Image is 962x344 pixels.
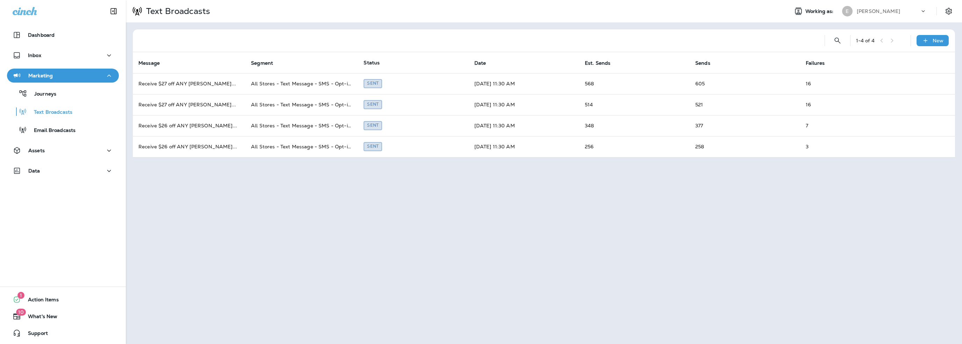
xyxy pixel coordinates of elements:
button: Data [7,164,119,178]
button: Settings [942,5,955,17]
p: Dashboard [28,32,55,38]
td: 256 [579,136,690,157]
span: What's New [21,314,57,322]
td: Receive $26 off ANY [PERSON_NAME] ... [133,115,245,136]
td: All Stores - Text Message - SMS - Opt-ins [245,115,358,136]
td: Receive $26 off ANY [PERSON_NAME] ... [133,136,245,157]
span: Segment [251,60,282,66]
p: Text Broadcasts [143,6,210,16]
td: 568 [579,73,690,94]
td: [DATE] 11:30 AM [469,136,579,157]
td: [DATE] 11:30 AM [469,94,579,115]
button: Marketing [7,69,119,83]
td: 3 [800,136,911,157]
span: Created by Shane Kump [364,80,382,86]
td: Receive $27 off ANY [PERSON_NAME] ... [133,94,245,115]
td: 16 [800,73,911,94]
div: Sent [364,79,382,88]
button: Journeys [7,86,119,101]
button: Inbox [7,48,119,62]
span: Sends [695,60,710,66]
span: Sends [695,60,719,66]
td: All Stores - Text Message - SMS - Opt-ins [245,73,358,94]
span: Created by Shane Kump [364,143,382,149]
p: [PERSON_NAME] [857,8,900,14]
p: Text Broadcasts [27,109,72,116]
td: 16 [800,94,911,115]
span: Segment [251,60,273,66]
p: Marketing [28,73,53,78]
p: Email Broadcasts [27,127,76,134]
span: Support [21,330,48,339]
span: Created by Shane Kump [364,122,382,128]
div: 1 - 4 of 4 [856,38,875,43]
button: Support [7,326,119,340]
button: Collapse Sidebar [104,4,123,18]
td: 377 [690,115,800,136]
td: Receive $27 off ANY [PERSON_NAME] ... [133,73,245,94]
span: Date [474,60,486,66]
td: All Stores - Text Message - SMS - Opt-ins [245,136,358,157]
span: Est. Sends [585,60,610,66]
span: 1 [17,292,24,299]
td: 514 [579,94,690,115]
span: Date [474,60,495,66]
div: Sent [364,100,382,109]
span: 10 [16,309,26,316]
td: All Stores - Text Message - SMS - Opt-ins [245,94,358,115]
span: Message [138,60,169,66]
span: Action Items [21,297,59,305]
button: 1Action Items [7,293,119,307]
p: New [933,38,943,43]
button: Email Broadcasts [7,122,119,137]
button: Dashboard [7,28,119,42]
p: Journeys [27,91,56,98]
td: [DATE] 11:30 AM [469,73,579,94]
span: Est. Sends [585,60,619,66]
button: Text Broadcasts [7,104,119,119]
td: 521 [690,94,800,115]
div: E [842,6,853,16]
td: [DATE] 11:30 AM [469,115,579,136]
p: Assets [28,148,45,153]
button: Assets [7,143,119,157]
p: Data [28,168,40,174]
td: 258 [690,136,800,157]
div: Sent [364,142,382,151]
button: Search Text Broadcasts [831,34,845,48]
span: Failures [806,60,834,66]
span: Created by Shane Kump [364,101,382,107]
button: 10What's New [7,309,119,323]
td: 7 [800,115,911,136]
span: Message [138,60,160,66]
span: Failures [806,60,825,66]
td: 605 [690,73,800,94]
p: Inbox [28,52,41,58]
div: Sent [364,121,382,130]
span: Working as: [805,8,835,14]
td: 348 [579,115,690,136]
span: Status [364,59,380,66]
